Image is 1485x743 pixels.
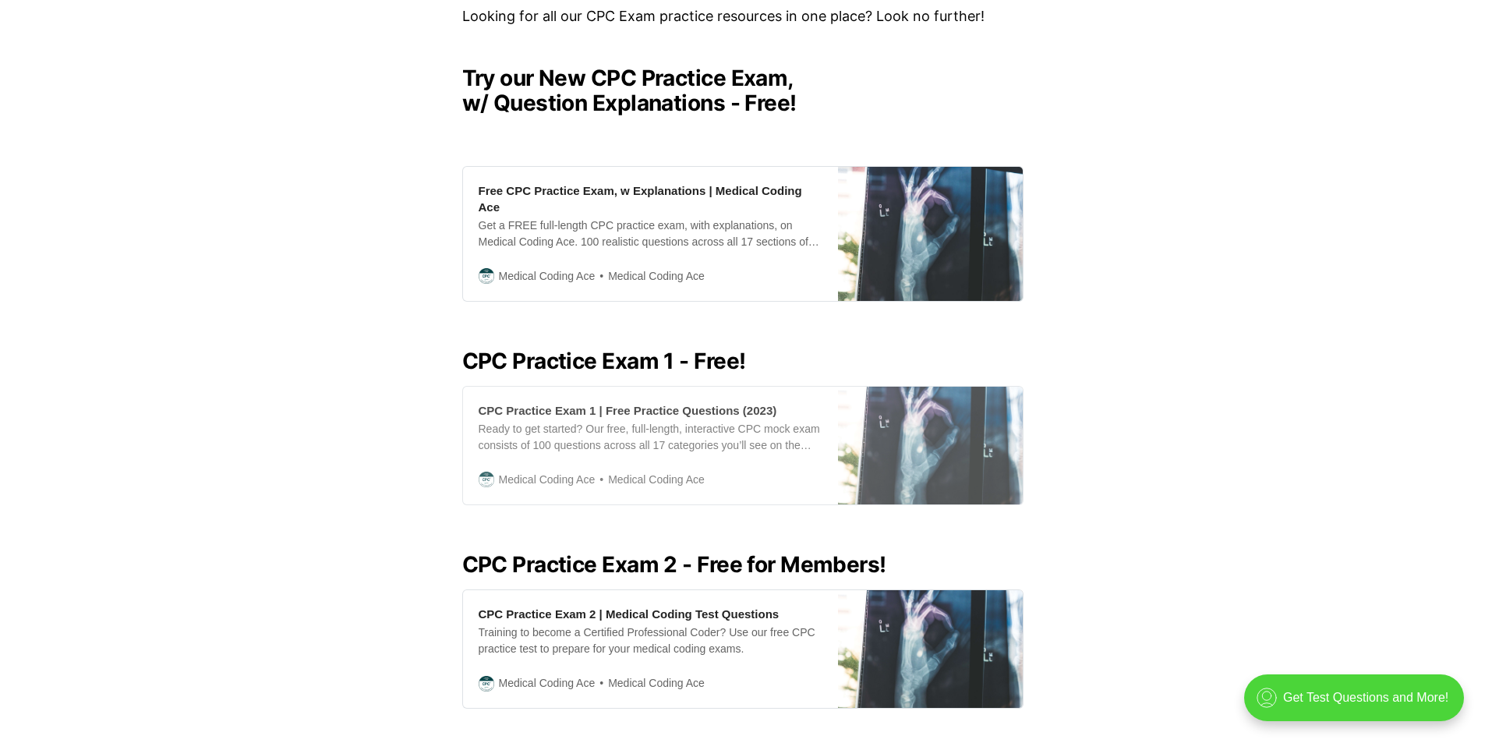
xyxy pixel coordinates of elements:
[479,624,822,657] div: Training to become a Certified Professional Coder? Use our free CPC practice test to prepare for ...
[1231,667,1485,743] iframe: portal-trigger
[462,386,1024,505] a: CPC Practice Exam 1 | Free Practice Questions (2023)Ready to get started? Our free, full-length, ...
[479,606,780,622] div: CPC Practice Exam 2 | Medical Coding Test Questions
[462,166,1024,302] a: Free CPC Practice Exam, w Explanations | Medical Coding AceGet a FREE full-length CPC practice ex...
[479,421,822,454] div: Ready to get started? Our free, full-length, interactive CPC mock exam consists of 100 questions ...
[595,471,705,489] span: Medical Coding Ace
[479,182,822,215] div: Free CPC Practice Exam, w Explanations | Medical Coding Ace
[462,589,1024,709] a: CPC Practice Exam 2 | Medical Coding Test QuestionsTraining to become a Certified Professional Co...
[499,674,596,692] span: Medical Coding Ace
[595,267,705,285] span: Medical Coding Ace
[462,552,1024,577] h2: CPC Practice Exam 2 - Free for Members!
[499,267,596,285] span: Medical Coding Ace
[499,471,596,488] span: Medical Coding Ace
[462,65,1024,115] h2: Try our New CPC Practice Exam, w/ Question Explanations - Free!
[479,218,822,250] div: Get a FREE full-length CPC practice exam, with explanations, on Medical Coding Ace. 100 realistic...
[462,5,1024,28] p: Looking for all our CPC Exam practice resources in one place? Look no further!
[479,402,777,419] div: CPC Practice Exam 1 | Free Practice Questions (2023)
[462,349,1024,373] h2: CPC Practice Exam 1 - Free!
[595,674,705,692] span: Medical Coding Ace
